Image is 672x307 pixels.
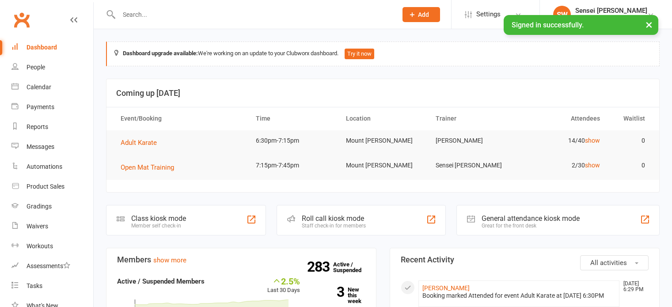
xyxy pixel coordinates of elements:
span: Settings [476,4,501,24]
div: Payments [27,103,54,110]
strong: 283 [307,260,333,273]
div: Member self check-in [131,223,186,229]
a: show more [153,256,186,264]
a: Assessments [11,256,93,276]
div: Automations [27,163,62,170]
a: 283Active / Suspended [333,255,372,280]
a: Reports [11,117,93,137]
a: People [11,57,93,77]
div: 2.5% [267,276,300,286]
div: Sensei [PERSON_NAME] [575,7,647,15]
div: People [27,64,45,71]
td: 7:15pm-7:45pm [248,155,338,176]
button: × [641,15,657,34]
th: Event/Booking [113,107,248,130]
div: General attendance kiosk mode [482,214,580,223]
th: Waitlist [608,107,653,130]
div: Gradings [27,203,52,210]
button: Add [402,7,440,22]
td: 14/40 [518,130,608,151]
span: All activities [590,259,627,267]
button: All activities [580,255,649,270]
a: Gradings [11,197,93,216]
a: Waivers [11,216,93,236]
div: Waivers [27,223,48,230]
a: Calendar [11,77,93,97]
strong: Active / Suspended Members [117,277,205,285]
td: 0 [608,130,653,151]
a: 3New this week [313,287,365,304]
span: Add [418,11,429,18]
th: Attendees [518,107,608,130]
div: Assessments [27,262,70,269]
div: Great for the front desk [482,223,580,229]
div: Messages [27,143,54,150]
td: 0 [608,155,653,176]
th: Time [248,107,338,130]
a: Payments [11,97,93,117]
input: Search... [116,8,391,21]
strong: 3 [313,285,344,299]
h3: Coming up [DATE] [116,89,649,98]
a: Automations [11,157,93,177]
a: show [585,162,600,169]
div: We're working on an update to your Clubworx dashboard. [106,42,660,66]
span: Signed in successfully. [512,21,584,29]
a: Workouts [11,236,93,256]
div: Edge Martial Arts [575,15,647,23]
div: Dashboard [27,44,57,51]
a: Tasks [11,276,93,296]
h3: Members [117,255,365,264]
a: Messages [11,137,93,157]
time: [DATE] 6:29 PM [619,281,648,292]
div: Calendar [27,83,51,91]
th: Location [338,107,428,130]
a: Product Sales [11,177,93,197]
span: Adult Karate [121,139,157,147]
a: show [585,137,600,144]
div: Last 30 Days [267,276,300,295]
a: [PERSON_NAME] [422,284,470,292]
a: Clubworx [11,9,33,31]
div: Roll call kiosk mode [302,214,366,223]
td: Mount [PERSON_NAME] [338,155,428,176]
td: [PERSON_NAME] [428,130,518,151]
div: Staff check-in for members [302,223,366,229]
div: Workouts [27,243,53,250]
div: Class kiosk mode [131,214,186,223]
span: Open Mat Training [121,163,174,171]
div: Reports [27,123,48,130]
th: Trainer [428,107,518,130]
strong: Dashboard upgrade available: [123,50,198,57]
button: Open Mat Training [121,162,180,173]
div: Booking marked Attended for event Adult Karate at [DATE] 6:30PM [422,292,616,299]
div: Product Sales [27,183,65,190]
td: Sensei [PERSON_NAME] [428,155,518,176]
a: Dashboard [11,38,93,57]
button: Try it now [345,49,374,59]
h3: Recent Activity [401,255,649,264]
div: Tasks [27,282,42,289]
td: 2/30 [518,155,608,176]
td: 6:30pm-7:15pm [248,130,338,151]
div: SW [553,6,571,23]
td: Mount [PERSON_NAME] [338,130,428,151]
button: Adult Karate [121,137,163,148]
